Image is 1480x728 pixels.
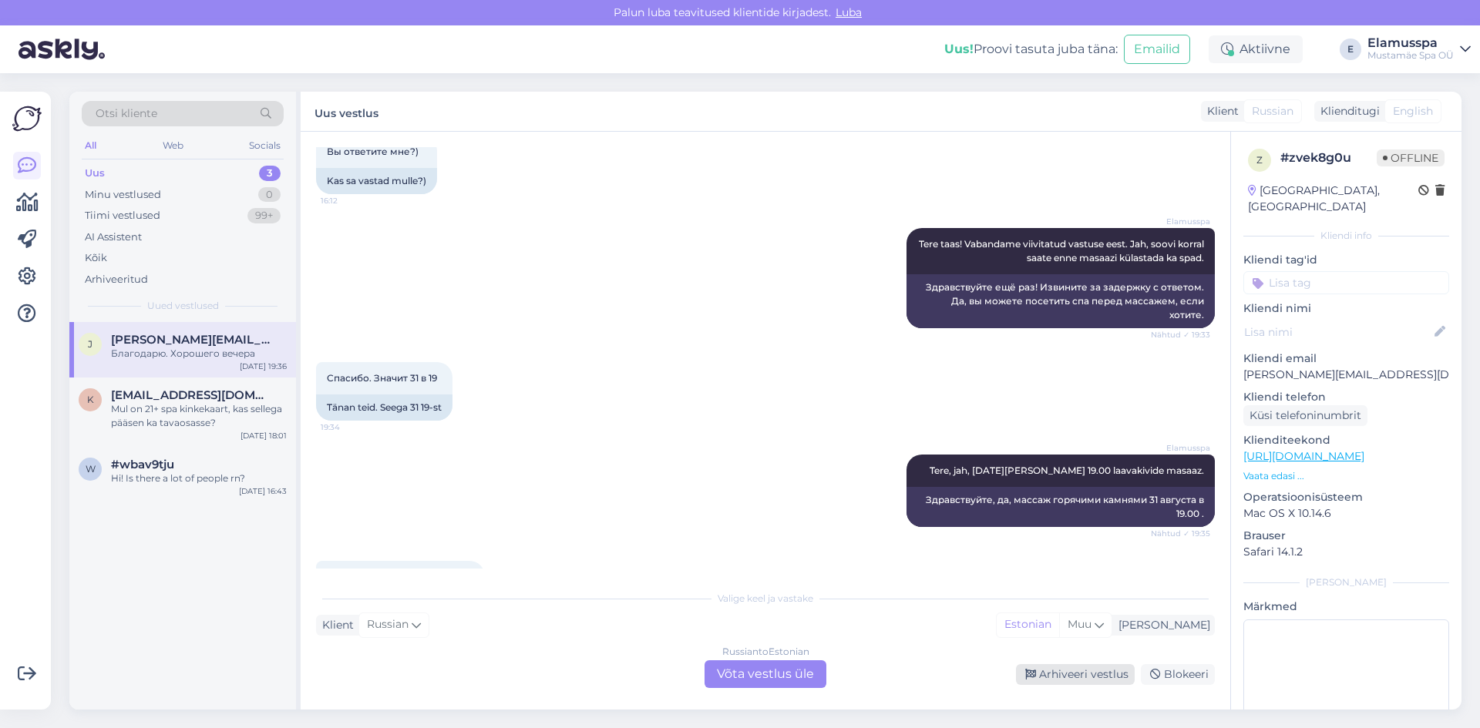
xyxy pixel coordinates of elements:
[1377,149,1445,166] span: Offline
[111,402,287,430] div: Mul on 21+ spa kinkekaart, kas sellega pääsen ka tavaosasse?
[12,104,42,133] img: Askly Logo
[111,458,174,471] span: #wbav9tju
[111,471,287,485] div: Hi! Is there a lot of people rn?
[1112,617,1210,633] div: [PERSON_NAME]
[314,101,378,122] label: Uus vestlus
[1243,505,1449,522] p: Mac OS X 10.14.6
[1141,664,1215,685] div: Blokeeri
[86,463,96,475] span: w
[1151,329,1210,341] span: Nähtud ✓ 19:33
[944,42,974,56] b: Uus!
[919,238,1206,263] span: Tere taas! Vabandame viivitatud vastuse eest. Jah, soovi korral saate enne masaazi külastada ka s...
[239,485,287,497] div: [DATE] 16:43
[1252,103,1293,119] span: Russian
[321,421,378,433] span: 19:34
[944,40,1118,59] div: Proovi tasuta juba täna:
[906,274,1215,328] div: Здравствуйте ещё раз! Извините за задержку с ответом. Да, вы можете посетить спа перед массажем, ...
[85,187,161,203] div: Minu vestlused
[1243,229,1449,243] div: Kliendi info
[240,361,287,372] div: [DATE] 19:36
[1243,351,1449,367] p: Kliendi email
[1243,432,1449,448] p: Klienditeekond
[1243,367,1449,383] p: [PERSON_NAME][EMAIL_ADDRESS][DOMAIN_NAME]
[327,372,437,384] span: Спасибо. Значит 31 в 19
[1152,216,1210,227] span: Elamusspa
[722,645,809,659] div: Russian to Estonian
[321,195,378,206] span: 16:12
[85,230,142,245] div: AI Assistent
[246,136,284,156] div: Socials
[1367,49,1454,62] div: Mustamäe Spa OÜ
[1243,469,1449,483] p: Vaata edasi ...
[85,166,105,181] div: Uus
[96,106,157,122] span: Otsi kliente
[85,272,148,287] div: Arhiveeritud
[258,187,281,203] div: 0
[1243,599,1449,615] p: Märkmed
[705,660,826,688] div: Võta vestlus üle
[1016,664,1135,685] div: Arhiveeri vestlus
[316,592,1215,606] div: Valige keel ja vastake
[1256,154,1263,166] span: z
[1367,37,1471,62] a: ElamusspaMustamäe Spa OÜ
[316,617,354,633] div: Klient
[1243,544,1449,560] p: Safari 14.1.2
[1243,575,1449,589] div: [PERSON_NAME]
[1243,252,1449,268] p: Kliendi tag'id
[1068,617,1091,631] span: Muu
[1393,103,1433,119] span: English
[997,613,1059,636] div: Estonian
[147,299,219,313] span: Uued vestlused
[1151,528,1210,539] span: Nähtud ✓ 19:35
[316,168,437,194] div: Kas sa vastad mulle?)
[111,347,287,361] div: Благодарю. Хорошего вечера
[259,166,281,181] div: 3
[1280,149,1377,167] div: # zvek8g0u
[85,208,160,223] div: Tiimi vestlused
[906,487,1215,527] div: Здравствуйте, да, массаж горячими камнями 31 августа в 19.00 .
[1248,183,1418,215] div: [GEOGRAPHIC_DATA], [GEOGRAPHIC_DATA]
[831,5,866,19] span: Luba
[1243,528,1449,544] p: Brauser
[240,430,287,441] div: [DATE] 18:01
[85,250,107,266] div: Kõik
[1201,103,1239,119] div: Klient
[316,394,452,421] div: Tänan teid. Seega 31 19-st
[88,338,92,350] span: j
[367,616,409,633] span: Russian
[1243,389,1449,405] p: Kliendi telefon
[1243,405,1367,426] div: Küsi telefoninumbrit
[1152,442,1210,454] span: Elamusspa
[1243,489,1449,505] p: Operatsioonisüsteem
[1209,35,1303,63] div: Aktiivne
[1243,271,1449,294] input: Lisa tag
[1243,300,1449,317] p: Kliendi nimi
[160,136,187,156] div: Web
[1314,103,1380,119] div: Klienditugi
[111,388,271,402] span: krissu.vaat@gmail.com
[1340,39,1361,60] div: E
[111,333,271,347] span: julia.varlasheva@icloud.com
[247,208,281,223] div: 99+
[1124,35,1190,64] button: Emailid
[327,146,419,157] span: Вы ответите мне?)
[87,394,94,405] span: k
[1243,449,1364,463] a: [URL][DOMAIN_NAME]
[1244,324,1431,341] input: Lisa nimi
[930,465,1204,476] span: Tere, jah, [DATE][PERSON_NAME] 19.00 laavakivide masaaz.
[82,136,99,156] div: All
[1367,37,1454,49] div: Elamusspa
